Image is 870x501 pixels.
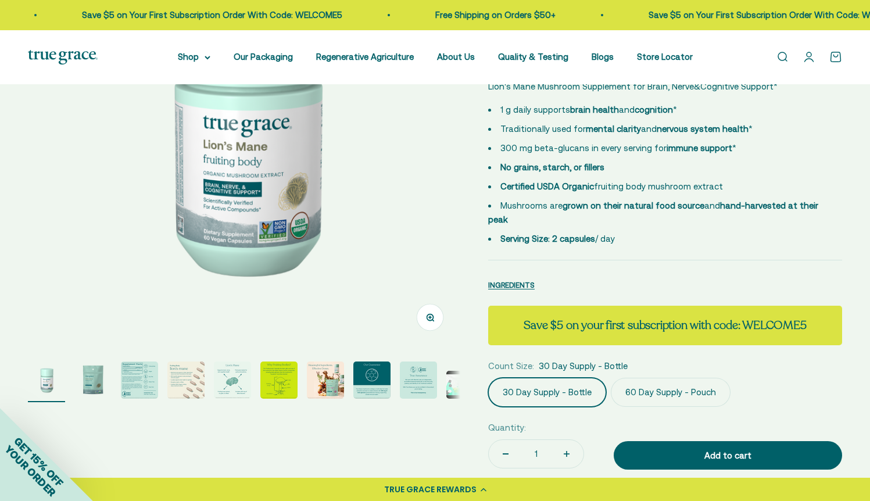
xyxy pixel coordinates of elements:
[74,362,112,402] button: Go to item 2
[637,52,693,62] a: Store Locator
[488,232,842,246] li: / day
[400,362,437,399] img: We work with Alkemist Labs, an independent, accredited botanical testing lab, to test the purity,...
[539,359,628,373] span: 30 Day Supply - Bottle
[500,162,604,172] strong: No grains, starch, or fillers
[437,52,475,62] a: About Us
[488,421,526,435] label: Quantity:
[214,362,251,399] img: Support brain, nerve, and cognitive health* Third part tested for purity and potency Fruiting bod...
[500,143,736,153] span: 300 mg beta-glucans in every serving for *
[637,449,819,463] div: Add to cart
[657,124,749,134] strong: nervous system health
[121,362,158,399] img: Try Grvae full-spectrum mushroom extracts are crafted with intention. We start with the fruiting ...
[167,362,205,402] button: Go to item 4
[260,362,298,402] button: Go to item 6
[694,80,700,94] span: &
[500,105,677,114] span: 1 g daily supports and *
[524,317,806,333] strong: Save $5 on your first subscription with code: WELCOME5
[488,201,818,224] span: Mushrooms are and
[488,278,535,292] button: INGREDIENTS
[488,281,535,289] span: INGREDIENTS
[260,362,298,399] img: The "fruiting body" (typically the stem, gills, and cap of the mushroom) has higher levels of act...
[400,362,437,402] button: Go to item 9
[489,440,522,468] button: Decrease quantity
[550,440,583,468] button: Increase quantity
[82,8,342,22] p: Save $5 on Your First Subscription Order With Code: WELCOME5
[488,359,534,373] legend: Count Size:
[121,362,158,402] button: Go to item 3
[214,362,251,402] button: Go to item 5
[500,234,595,244] strong: Serving Size: 2 capsules
[353,362,391,402] button: Go to item 8
[635,105,673,114] strong: cognition
[500,124,753,134] span: Traditionally used for and *
[28,362,65,399] img: Lion's Mane Mushroom Supplement for Brain, Nerve&Cognitive Support* 1 g daily supports brain heal...
[234,52,293,62] a: Our Packaging
[700,80,774,94] span: Cognitive Support
[167,362,205,399] img: - Mushrooms are grown on their natural food source and hand-harvested at their peak - 250 mg beta...
[667,143,732,153] strong: immune support
[28,362,65,402] button: Go to item 1
[307,362,344,399] img: Meaningful Ingredients. Effective Doses.
[74,362,112,399] img: Lion's Mane Mushroom Supplement for Brain, Nerve&Cognitive Support* - 1 g daily supports brain he...
[2,443,58,499] span: YOUR ORDER
[500,181,594,191] strong: Certified USDA Organic
[446,371,484,402] button: Go to item 10
[178,50,210,64] summary: Shop
[316,52,414,62] a: Regenerative Agriculture
[307,362,344,402] button: Go to item 7
[384,484,477,496] div: TRUE GRACE REWARDS
[435,10,556,20] a: Free Shipping on Orders $50+
[488,81,694,91] span: Lion's Mane Mushroom Supplement for Brain, Nerve
[586,124,641,134] strong: mental clarity
[563,201,704,210] strong: grown on their natural food source
[498,52,568,62] a: Quality & Testing
[592,52,614,62] a: Blogs
[353,362,391,399] img: True Grace mushrooms undergo a multi-step hot water extraction process to create extracts with 25...
[12,435,66,489] span: GET 15% OFF
[614,441,842,470] button: Add to cart
[488,180,842,194] li: fruiting body mushroom extract
[570,105,619,114] strong: brain health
